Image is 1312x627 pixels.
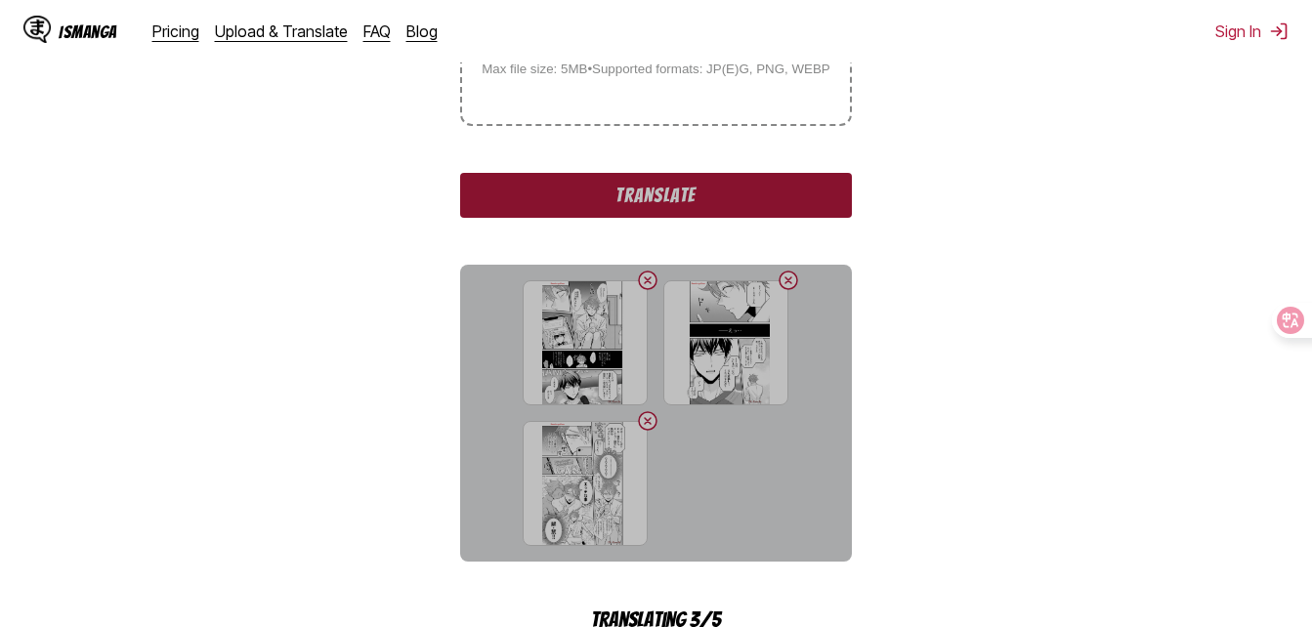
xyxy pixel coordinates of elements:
[466,62,846,76] small: Max file size: 5MB • Supported formats: JP(E)G, PNG, WEBP
[215,21,348,41] a: Upload & Translate
[59,22,117,41] div: IsManga
[363,21,391,41] a: FAQ
[1215,21,1289,41] button: Sign In
[23,16,152,47] a: IsManga LogoIsManga
[23,16,51,43] img: IsManga Logo
[1269,21,1289,41] img: Sign out
[460,173,851,218] button: Translate
[152,21,199,41] a: Pricing
[406,21,438,41] a: Blog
